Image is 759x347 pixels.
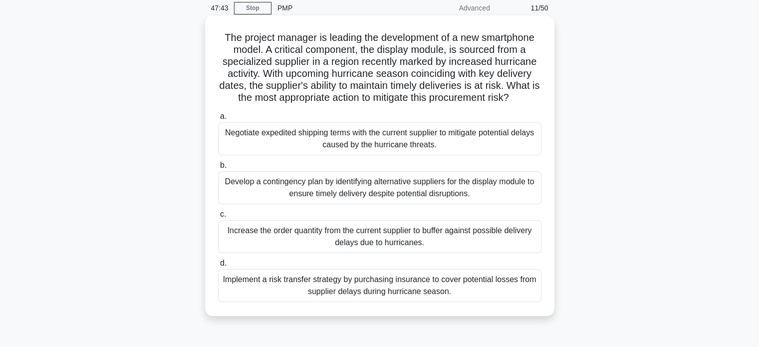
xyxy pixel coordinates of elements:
span: c. [220,210,226,218]
div: Develop a contingency plan by identifying alternative suppliers for the display module to ensure ... [218,171,541,204]
h5: The project manager is leading the development of a new smartphone model. A critical component, t... [217,31,542,104]
div: Negotiate expedited shipping terms with the current supplier to mitigate potential delays caused ... [218,122,541,155]
span: b. [220,161,227,169]
a: Stop [234,2,271,14]
span: a. [220,112,227,120]
div: Increase the order quantity from the current supplier to buffer against possible delivery delays ... [218,220,541,253]
span: d. [220,259,227,267]
div: Implement a risk transfer strategy by purchasing insurance to cover potential losses from supplie... [218,269,541,302]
